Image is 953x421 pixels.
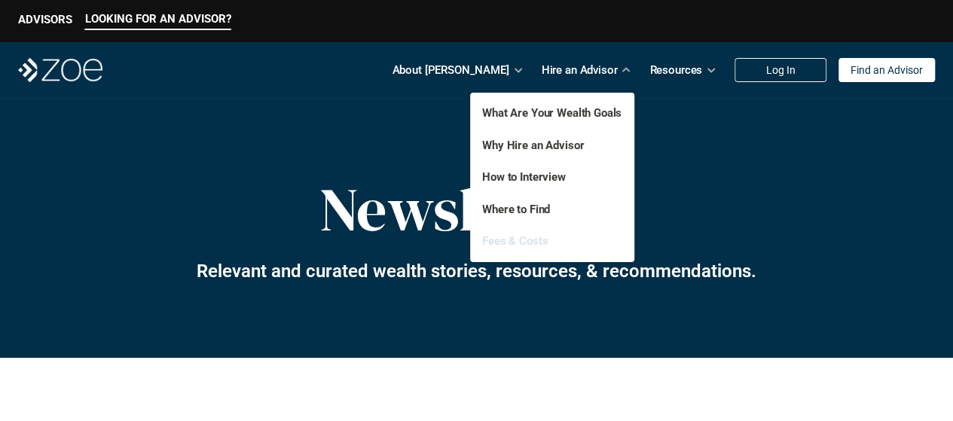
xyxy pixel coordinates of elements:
a: How to Interview [482,170,566,184]
p: LOOKING FOR AN ADVISOR? [85,12,231,26]
a: What Are Your Wealth Goals [482,106,622,120]
p: Find an Advisor [851,64,923,77]
p: Relevant and curated wealth stories, resources, & recommendations. [197,261,756,282]
a: Fees & Costs [482,234,548,248]
p: ADVISORS [18,13,72,26]
p: Resources [649,59,702,81]
a: Find an Advisor [838,58,935,82]
a: Where to Find [482,203,550,216]
p: About [PERSON_NAME] [392,59,509,81]
p: Log In [766,64,796,77]
a: Why Hire an Advisor [482,139,584,152]
p: Newsletters [319,173,634,246]
a: Log In [735,58,826,82]
p: Hire an Advisor [542,59,618,81]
